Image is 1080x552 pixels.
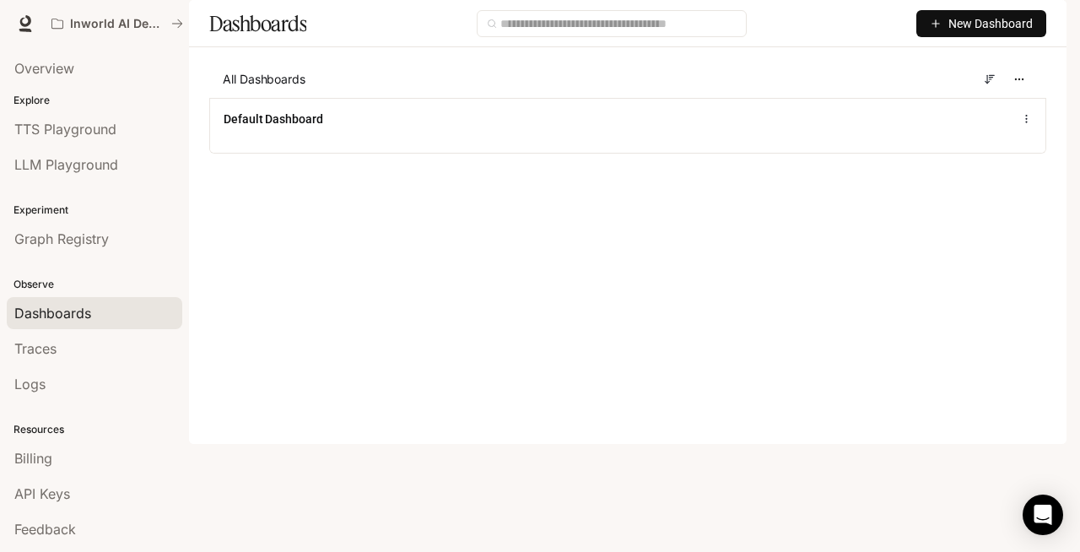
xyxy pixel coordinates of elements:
span: All Dashboards [223,71,305,88]
h1: Dashboards [209,7,306,41]
p: Inworld AI Demos [70,17,165,31]
button: All workspaces [44,7,191,41]
span: New Dashboard [948,14,1033,33]
a: Default Dashboard [224,111,323,127]
div: Open Intercom Messenger [1023,495,1063,535]
button: New Dashboard [916,10,1046,37]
